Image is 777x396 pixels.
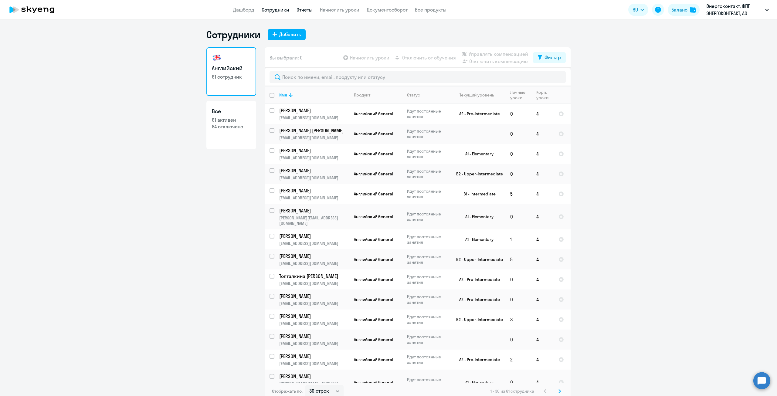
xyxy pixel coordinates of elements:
td: 0 [505,204,531,229]
a: Английский61 сотрудник [206,47,256,96]
td: 0 [505,289,531,310]
p: Идут постоянные занятия [407,294,449,305]
p: Идут постоянные занятия [407,148,449,159]
div: Имя [279,92,349,98]
p: 84 отключено [212,123,251,130]
a: [PERSON_NAME] [279,313,349,320]
td: A2 - Pre-Intermediate [449,350,505,370]
p: [EMAIL_ADDRESS][DOMAIN_NAME] [279,195,349,201]
p: Идут постоянные занятия [407,128,449,139]
td: B2 - Upper-Intermediate [449,249,505,269]
td: 2 [505,350,531,370]
img: balance [690,7,696,13]
td: 3 [505,310,531,330]
div: Продукт [354,92,402,98]
a: [PERSON_NAME] [279,233,349,239]
p: 61 активен [212,117,251,123]
p: Идут постоянные занятия [407,377,449,388]
p: [PERSON_NAME] [279,333,348,340]
td: 0 [505,164,531,184]
td: A1 - Elementary [449,204,505,229]
span: Английский General [354,237,393,242]
a: Все61 активен84 отключено [206,101,256,149]
p: [PERSON_NAME] [279,207,348,214]
span: 1 - 30 из 61 сотрудника [490,388,534,394]
div: Фильтр [545,54,561,61]
p: [EMAIL_ADDRESS][DOMAIN_NAME] [279,301,349,306]
p: [PERSON_NAME] [279,293,348,300]
span: Английский General [354,111,393,117]
p: [PERSON_NAME] [279,187,348,194]
p: Энергоконтакт, ФПГ ЭНЕРГОКОНТРАКТ, АО [706,2,763,17]
p: [PERSON_NAME] [279,373,348,380]
span: Отображать по: [272,388,303,394]
p: [EMAIL_ADDRESS][DOMAIN_NAME] [279,361,349,366]
a: Отчеты [297,7,313,13]
p: [PERSON_NAME][EMAIL_ADDRESS][DOMAIN_NAME] [279,215,349,226]
img: english [212,53,222,63]
a: [PERSON_NAME] [279,333,349,340]
div: Личные уроки [510,90,531,100]
p: [PERSON_NAME] [279,253,348,259]
td: 4 [531,164,554,184]
a: [PERSON_NAME] [279,147,349,154]
a: [PERSON_NAME] [279,107,349,114]
a: [PERSON_NAME] [PERSON_NAME] [279,127,349,134]
button: Фильтр [533,52,566,63]
span: Английский General [354,317,393,322]
a: Балансbalance [668,4,700,16]
button: Добавить [268,29,306,40]
a: [PERSON_NAME] [279,293,349,300]
span: Английский General [354,277,393,282]
td: 1 [505,229,531,249]
td: A2 - Pre-Intermediate [449,104,505,124]
td: 4 [531,184,554,204]
a: Сотрудники [262,7,289,13]
td: 5 [505,184,531,204]
a: Начислить уроки [320,7,359,13]
a: Документооборот [367,7,408,13]
p: [EMAIL_ADDRESS][DOMAIN_NAME] [279,281,349,286]
div: Личные уроки [510,90,527,100]
span: Английский General [354,191,393,197]
p: Топталкина [PERSON_NAME] [279,273,348,279]
td: A1 - Elementary [449,144,505,164]
a: [PERSON_NAME] [279,353,349,360]
p: Идут постоянные занятия [407,188,449,199]
a: [PERSON_NAME] [279,187,349,194]
td: A2 - Pre-Intermediate [449,289,505,310]
button: Энергоконтакт, ФПГ ЭНЕРГОКОНТРАКТ, АО [703,2,772,17]
p: Идут постоянные занятия [407,254,449,265]
p: [EMAIL_ADDRESS][DOMAIN_NAME] [279,135,349,140]
p: 61 сотрудник [212,73,251,80]
p: [EMAIL_ADDRESS][DOMAIN_NAME] [279,321,349,326]
div: Статус [407,92,449,98]
td: B1 - Intermediate [449,184,505,204]
button: RU [628,4,648,16]
span: Вы выбрали: 0 [270,54,303,61]
td: 4 [531,310,554,330]
p: Идут постоянные занятия [407,211,449,222]
p: [PERSON_NAME] [279,313,348,320]
span: Английский General [354,297,393,302]
td: 4 [531,350,554,370]
td: 4 [531,204,554,229]
a: [PERSON_NAME] [279,253,349,259]
p: [EMAIL_ADDRESS][DOMAIN_NAME] [279,341,349,346]
h3: Все [212,107,251,115]
p: [EMAIL_ADDRESS][DOMAIN_NAME] [279,115,349,120]
td: 0 [505,330,531,350]
div: Баланс [671,6,687,13]
td: 4 [531,289,554,310]
p: [EMAIL_ADDRESS][DOMAIN_NAME] [279,175,349,181]
span: Английский General [354,151,393,157]
a: Топталкина [PERSON_NAME] [279,273,349,279]
div: Корп. уроки [536,90,553,100]
div: Корп. уроки [536,90,549,100]
span: Английский General [354,380,393,385]
a: [PERSON_NAME] [279,207,349,214]
p: Идут постоянные занятия [407,168,449,179]
td: 4 [531,144,554,164]
div: Добавить [279,31,301,38]
td: A1 - Elementary [449,370,505,395]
